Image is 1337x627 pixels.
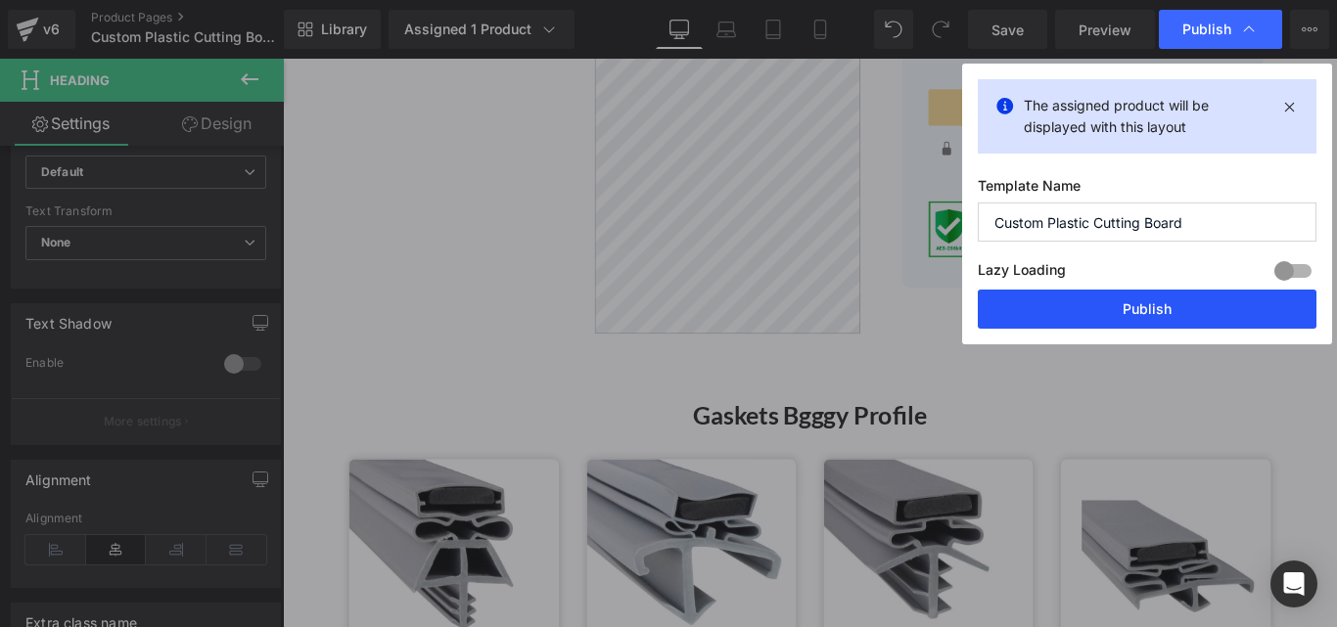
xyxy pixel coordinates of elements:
[725,34,1071,75] button: Sold Out
[978,290,1316,329] button: Publish
[978,257,1066,290] label: Lazy Loading
[1182,21,1231,38] span: Publish
[1270,560,1317,607] div: Open Intercom Messenger
[1024,95,1270,138] p: The assigned product will be displayed with this layout
[771,90,1071,134] p: You're covered by a 100% Money Back Guarantee​
[59,381,1126,420] h1: Gaskets Bgggy Profile
[857,44,939,66] span: Sold Out
[978,177,1316,202] label: Template Name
